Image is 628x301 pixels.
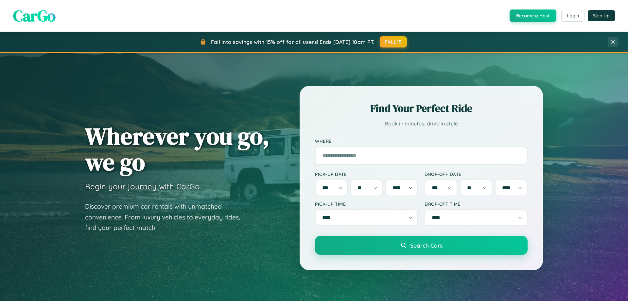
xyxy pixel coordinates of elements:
span: Fall into savings with 15% off for all users! Ends [DATE] 10am PT. [211,39,375,45]
p: Discover premium car rentals with unmatched convenience. From luxury vehicles to everyday rides, ... [85,201,249,233]
span: Search Cars [410,242,443,249]
button: Search Cars [315,236,528,255]
label: Drop-off Date [425,171,528,177]
h1: Wherever you go, we go [85,123,270,175]
label: Pick-up Date [315,171,418,177]
button: Become a Host [510,9,556,22]
button: Sign Up [588,10,615,21]
label: Pick-up Time [315,201,418,207]
label: Where [315,138,528,144]
label: Drop-off Time [425,201,528,207]
h3: Begin your journey with CarGo [85,181,200,191]
button: FALL15 [380,36,407,47]
h2: Find Your Perfect Ride [315,101,528,116]
button: Login [561,10,584,22]
span: CarGo [13,5,56,27]
p: Book in minutes, drive in style [315,119,528,128]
